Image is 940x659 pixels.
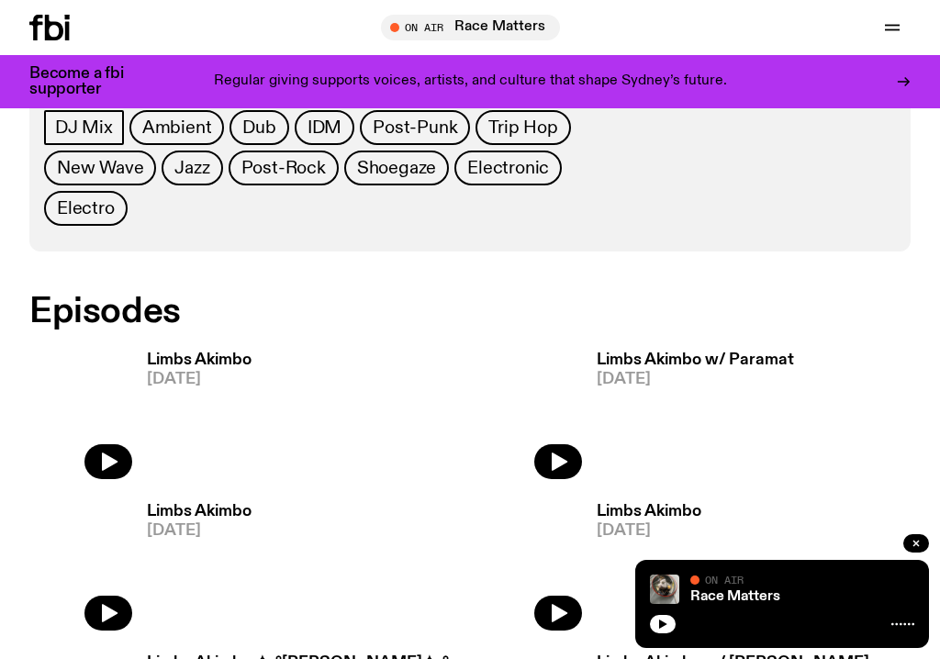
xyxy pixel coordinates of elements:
[44,191,128,226] a: Electro
[214,73,727,90] p: Regular giving supports voices, artists, and culture that shape Sydney’s future.
[597,523,701,539] span: [DATE]
[142,117,212,138] span: Ambient
[147,372,252,387] span: [DATE]
[241,158,326,178] span: Post-Rock
[488,117,557,138] span: Trip Hop
[357,158,436,178] span: Shoegaze
[44,110,124,145] a: DJ Mix
[55,117,113,138] span: DJ Mix
[57,198,115,218] span: Electro
[174,158,209,178] span: Jazz
[29,66,147,97] h3: Become a fbi supporter
[690,589,780,604] a: Race Matters
[29,296,610,329] h2: Episodes
[132,352,252,480] a: Limbs Akimbo[DATE]
[705,574,744,586] span: On Air
[597,372,794,387] span: [DATE]
[582,352,794,480] a: Limbs Akimbo w/ Paramat[DATE]
[147,523,252,539] span: [DATE]
[597,352,794,368] h3: Limbs Akimbo w/ Paramat
[295,110,354,145] a: IDM
[132,504,252,631] a: Limbs Akimbo[DATE]
[344,151,449,185] a: Shoegaze
[582,504,701,631] a: Limbs Akimbo[DATE]
[147,352,252,368] h3: Limbs Akimbo
[373,117,457,138] span: Post-Punk
[476,110,570,145] a: Trip Hop
[129,110,225,145] a: Ambient
[308,117,341,138] span: IDM
[162,151,222,185] a: Jazz
[360,110,470,145] a: Post-Punk
[381,15,560,40] button: On AirRace Matters
[650,575,679,604] img: A photo of the Race Matters team taken in a rear view or "blindside" mirror. A bunch of people of...
[44,151,156,185] a: New Wave
[147,504,252,519] h3: Limbs Akimbo
[57,158,143,178] span: New Wave
[229,151,339,185] a: Post-Rock
[242,117,275,138] span: Dub
[597,504,701,519] h3: Limbs Akimbo
[467,158,549,178] span: Electronic
[229,110,288,145] a: Dub
[454,151,562,185] a: Electronic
